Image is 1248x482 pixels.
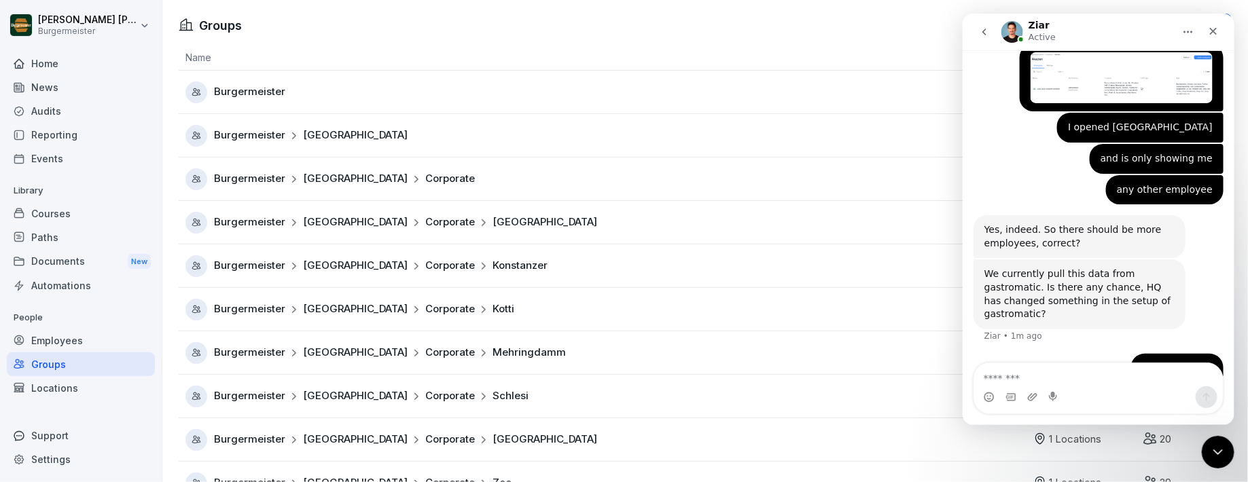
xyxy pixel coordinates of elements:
[214,432,285,447] span: Burgermeister
[185,255,1027,277] a: Burgermeister[GEOGRAPHIC_DATA]CorporateKonstanzer
[7,447,155,471] a: Settings
[38,26,137,36] p: Burgermeister
[303,215,408,230] span: [GEOGRAPHIC_DATA]
[185,386,1027,407] a: Burgermeister[GEOGRAPHIC_DATA]CorporateSchlesi
[214,258,285,274] span: Burgermeister
[425,301,475,317] span: Corporate
[179,45,1027,71] th: Name
[493,301,514,317] span: Kotti
[425,432,475,447] span: Corporate
[303,171,408,187] span: [GEOGRAPHIC_DATA]
[7,249,155,274] div: Documents
[7,225,155,249] a: Paths
[1160,432,1171,447] p: 20
[493,432,597,447] span: [GEOGRAPHIC_DATA]
[7,202,155,225] a: Courses
[185,212,1027,234] a: Burgermeister[GEOGRAPHIC_DATA]Corporate[GEOGRAPHIC_DATA]
[128,254,151,270] div: New
[7,329,155,352] a: Employees
[7,52,155,75] a: Home
[425,345,475,360] span: Corporate
[493,388,529,404] span: Schlesi
[963,14,1234,425] iframe: To enrich screen reader interactions, please activate Accessibility in Grammarly extension settings
[214,345,285,360] span: Burgermeister
[185,429,1027,451] a: Burgermeister[GEOGRAPHIC_DATA]Corporate[GEOGRAPHIC_DATA]
[303,301,408,317] span: [GEOGRAPHIC_DATA]
[303,258,408,274] span: [GEOGRAPHIC_DATA]
[425,171,475,187] span: Corporate
[214,171,285,187] span: Burgermeister
[214,84,285,100] span: Burgermeister
[7,352,155,376] a: Groups
[303,432,408,447] span: [GEOGRAPHIC_DATA]
[185,81,1027,103] a: Burgermeister
[214,215,285,230] span: Burgermeister
[7,424,155,447] div: Support
[199,16,242,35] h1: Groups
[425,388,475,404] span: Corporate
[185,299,1027,320] a: Burgermeister[GEOGRAPHIC_DATA]CorporateKotti
[7,249,155,274] a: DocumentsNew
[303,388,408,404] span: [GEOGRAPHIC_DATA]
[214,301,285,317] span: Burgermeister
[7,376,155,400] a: Locations
[425,258,475,274] span: Corporate
[1050,432,1102,447] p: 1 Locations
[1202,436,1234,468] iframe: To enrich screen reader interactions, please activate Accessibility in Grammarly extension settings
[7,147,155,170] a: Events
[7,123,155,147] a: Reporting
[425,215,475,230] span: Corporate
[303,345,408,360] span: [GEOGRAPHIC_DATA]
[38,14,137,26] p: [PERSON_NAME] [PERSON_NAME]
[7,99,155,123] a: Audits
[493,258,548,274] span: Konstanzer
[185,125,1027,147] a: Burgermeister[GEOGRAPHIC_DATA]
[493,215,597,230] span: [GEOGRAPHIC_DATA]
[493,345,566,360] span: Mehringdamm
[7,75,155,99] a: News
[7,180,155,202] p: Library
[303,128,408,143] span: [GEOGRAPHIC_DATA]
[214,388,285,404] span: Burgermeister
[185,168,1027,190] a: Burgermeister[GEOGRAPHIC_DATA]Corporate
[7,274,155,297] a: Automations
